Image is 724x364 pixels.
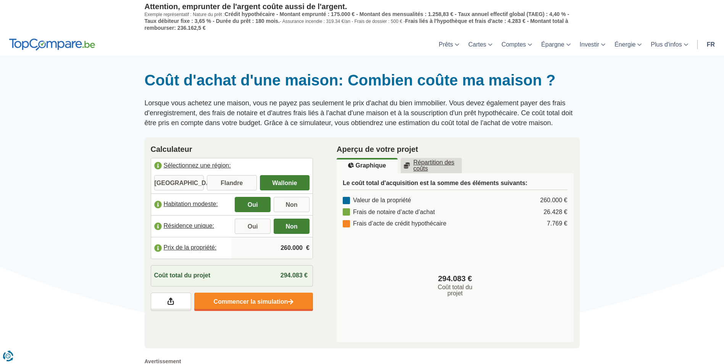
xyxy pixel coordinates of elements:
[274,219,310,234] label: Non
[646,33,692,56] a: Plus d'infos
[235,219,271,234] label: Oui
[343,179,568,190] h3: Le coût total d'acquisition est la somme des éléments suivants:
[145,2,580,11] p: Attention, emprunter de l'argent coûte aussi de l'argent.
[145,11,569,24] span: Crédit hypothécaire - Montant emprunté : 175.000 € - Montant des mensualités : 1.258,83 € - Taux ...
[151,158,313,175] label: Sélectionnez une région:
[610,33,646,56] a: Énergie
[343,196,411,205] div: Valeur de la propriété
[145,71,580,89] h1: Coût d'achat d'une maison: Combien coûte ma maison ?
[151,218,232,235] label: Résidence unique:
[497,33,537,56] a: Comptes
[145,98,580,128] p: Lorsque vous achetez une maison, vous ne payez pas seulement le prix d'achat du bien immobilier. ...
[547,219,567,228] div: 7.769 €
[348,163,386,169] u: Graphique
[540,196,567,205] div: 260.000 €
[288,299,293,305] img: Commencer la simulation
[151,240,232,256] label: Prix de la propriété:
[337,143,574,155] h2: Aperçu de votre projet
[9,39,95,51] img: TopCompare
[434,33,464,56] a: Prêts
[343,219,447,228] div: Frais d’acte de crédit hypothécaire
[235,238,310,258] input: |
[151,293,191,311] a: Partagez vos résultats
[235,197,271,212] label: Oui
[306,244,310,253] span: €
[145,18,568,31] span: Frais liés à l'hypothèque et frais d'acte : 4.283 € - Montant total à rembourser: 236.162,5 €
[145,11,580,31] p: Exemple représentatif : Nature du prêt : - Assurance incendie : 319.34 €/an - Frais de dossier : ...
[430,284,480,296] span: Coût total du projet
[151,196,232,213] label: Habitation modeste:
[537,33,575,56] a: Épargne
[404,159,459,172] u: Répartition des coûts
[464,33,497,56] a: Cartes
[260,175,310,190] label: Wallonie
[543,208,567,217] div: 26.428 €
[281,272,308,279] span: 294.083 €
[575,33,610,56] a: Investir
[274,197,310,212] label: Non
[702,33,719,56] a: fr
[207,175,257,190] label: Flandre
[438,273,472,284] span: 294.083 €
[154,175,204,190] label: [GEOGRAPHIC_DATA]
[151,143,313,155] h2: Calculateur
[194,293,313,311] a: Commencer la simulation
[343,208,435,217] div: Frais de notaire d’acte d’achat
[154,271,211,280] span: Coût total du projet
